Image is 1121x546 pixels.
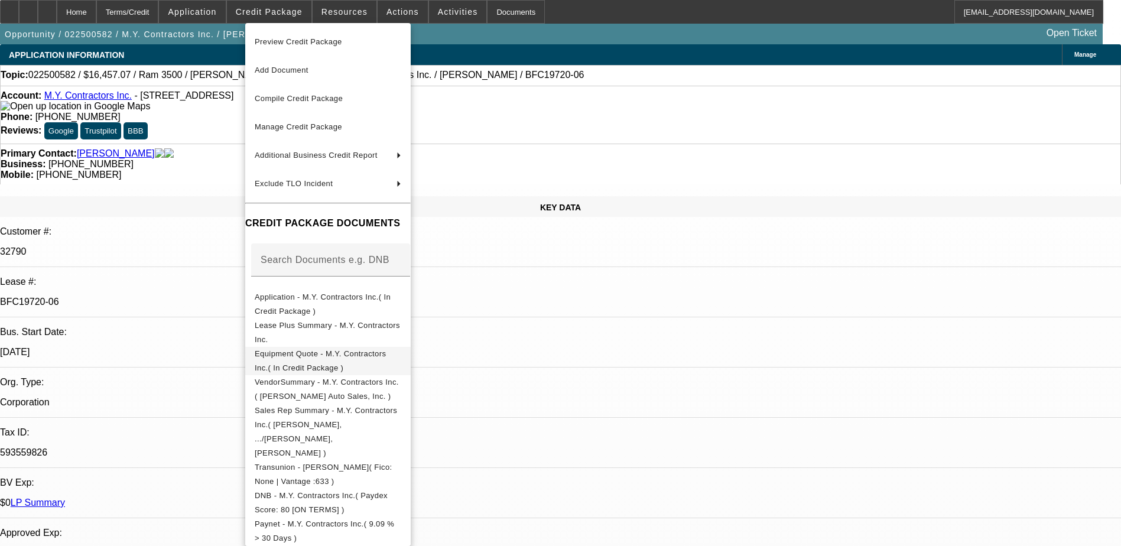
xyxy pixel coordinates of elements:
span: Compile Credit Package [255,94,343,103]
button: DNB - M.Y. Contractors Inc.( Paydex Score: 80 [ON TERMS] ) [245,489,411,517]
button: Application - M.Y. Contractors Inc.( In Credit Package ) [245,290,411,318]
mat-label: Search Documents e.g. DNB [261,255,389,265]
span: Paynet - M.Y. Contractors Inc.( 9.09 % > 30 Days ) [255,519,394,542]
span: Application - M.Y. Contractors Inc.( In Credit Package ) [255,292,391,316]
button: VendorSummary - M.Y. Contractors Inc.( Ed Tillman Auto Sales, Inc. ) [245,375,411,404]
span: Exclude TLO Incident [255,179,333,188]
button: Equipment Quote - M.Y. Contractors Inc.( In Credit Package ) [245,347,411,375]
span: Equipment Quote - M.Y. Contractors Inc.( In Credit Package ) [255,349,386,372]
span: VendorSummary - M.Y. Contractors Inc.( [PERSON_NAME] Auto Sales, Inc. ) [255,378,399,401]
span: DNB - M.Y. Contractors Inc.( Paydex Score: 80 [ON TERMS] ) [255,491,388,514]
button: Transunion - Bell, Janice( Fico: None | Vantage :633 ) [245,460,411,489]
span: Additional Business Credit Report [255,151,378,160]
span: Transunion - [PERSON_NAME]( Fico: None | Vantage :633 ) [255,463,392,486]
h4: CREDIT PACKAGE DOCUMENTS [245,216,411,230]
span: Lease Plus Summary - M.Y. Contractors Inc. [255,321,400,344]
span: Add Document [255,66,308,74]
button: Lease Plus Summary - M.Y. Contractors Inc. [245,318,411,347]
button: Sales Rep Summary - M.Y. Contractors Inc.( Urbanowski, .../Cane, Chase ) [245,404,411,460]
button: Paynet - M.Y. Contractors Inc.( 9.09 % > 30 Days ) [245,517,411,545]
span: Preview Credit Package [255,37,342,46]
span: Sales Rep Summary - M.Y. Contractors Inc.( [PERSON_NAME], .../[PERSON_NAME], [PERSON_NAME] ) [255,406,397,457]
span: Manage Credit Package [255,122,342,131]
